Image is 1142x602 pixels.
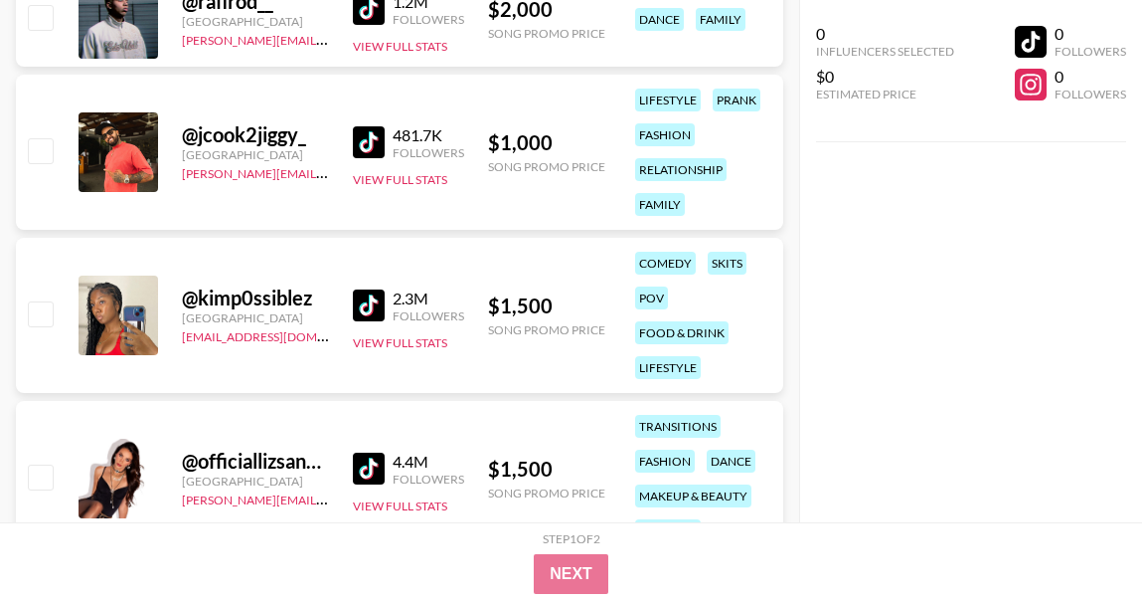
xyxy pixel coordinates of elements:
[1055,87,1126,101] div: Followers
[488,26,605,41] div: Song Promo Price
[353,126,385,158] img: TikTok
[635,89,701,111] div: lifestyle
[635,158,727,181] div: relationship
[393,12,464,27] div: Followers
[182,147,329,162] div: [GEOGRAPHIC_DATA]
[393,452,464,472] div: 4.4M
[713,89,760,111] div: prank
[182,122,329,147] div: @ jcook2jiggy_
[488,322,605,337] div: Song Promo Price
[707,450,755,473] div: dance
[353,335,447,350] button: View Full Stats
[635,485,751,507] div: makeup & beauty
[182,310,329,325] div: [GEOGRAPHIC_DATA]
[353,172,447,187] button: View Full Stats
[635,356,701,379] div: lifestyle
[1055,24,1126,44] div: 0
[353,290,385,321] img: TikTok
[635,415,721,438] div: transitions
[635,321,729,344] div: food & drink
[182,489,476,507] a: [PERSON_NAME][EMAIL_ADDRESS][DOMAIN_NAME]
[353,39,447,54] button: View Full Stats
[635,123,695,146] div: fashion
[635,450,695,473] div: fashion
[635,252,696,275] div: comedy
[1055,44,1126,59] div: Followers
[635,193,685,216] div: family
[708,252,746,275] div: skits
[182,29,476,48] a: [PERSON_NAME][EMAIL_ADDRESS][DOMAIN_NAME]
[488,294,605,318] div: $ 1,500
[1055,67,1126,87] div: 0
[182,474,329,489] div: [GEOGRAPHIC_DATA]
[816,44,954,59] div: Influencers Selected
[393,145,464,160] div: Followers
[635,8,684,31] div: dance
[635,519,701,542] div: lifestyle
[488,457,605,482] div: $ 1,500
[182,14,329,29] div: [GEOGRAPHIC_DATA]
[816,67,954,87] div: $0
[635,287,668,309] div: pov
[393,125,464,145] div: 481.7K
[182,325,382,344] a: [EMAIL_ADDRESS][DOMAIN_NAME]
[488,130,605,155] div: $ 1,000
[816,24,954,44] div: 0
[393,472,464,487] div: Followers
[696,8,745,31] div: family
[182,162,571,181] a: [PERSON_NAME][EMAIL_ADDRESS][PERSON_NAME][DOMAIN_NAME]
[353,453,385,485] img: TikTok
[488,159,605,174] div: Song Promo Price
[353,499,447,513] button: View Full Stats
[393,289,464,308] div: 2.3M
[534,554,608,594] button: Next
[182,286,329,310] div: @ kimp0ssiblez
[488,486,605,501] div: Song Promo Price
[816,87,954,101] div: Estimated Price
[393,308,464,323] div: Followers
[182,449,329,474] div: @ officiallizsanchez
[543,531,600,546] div: Step 1 of 2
